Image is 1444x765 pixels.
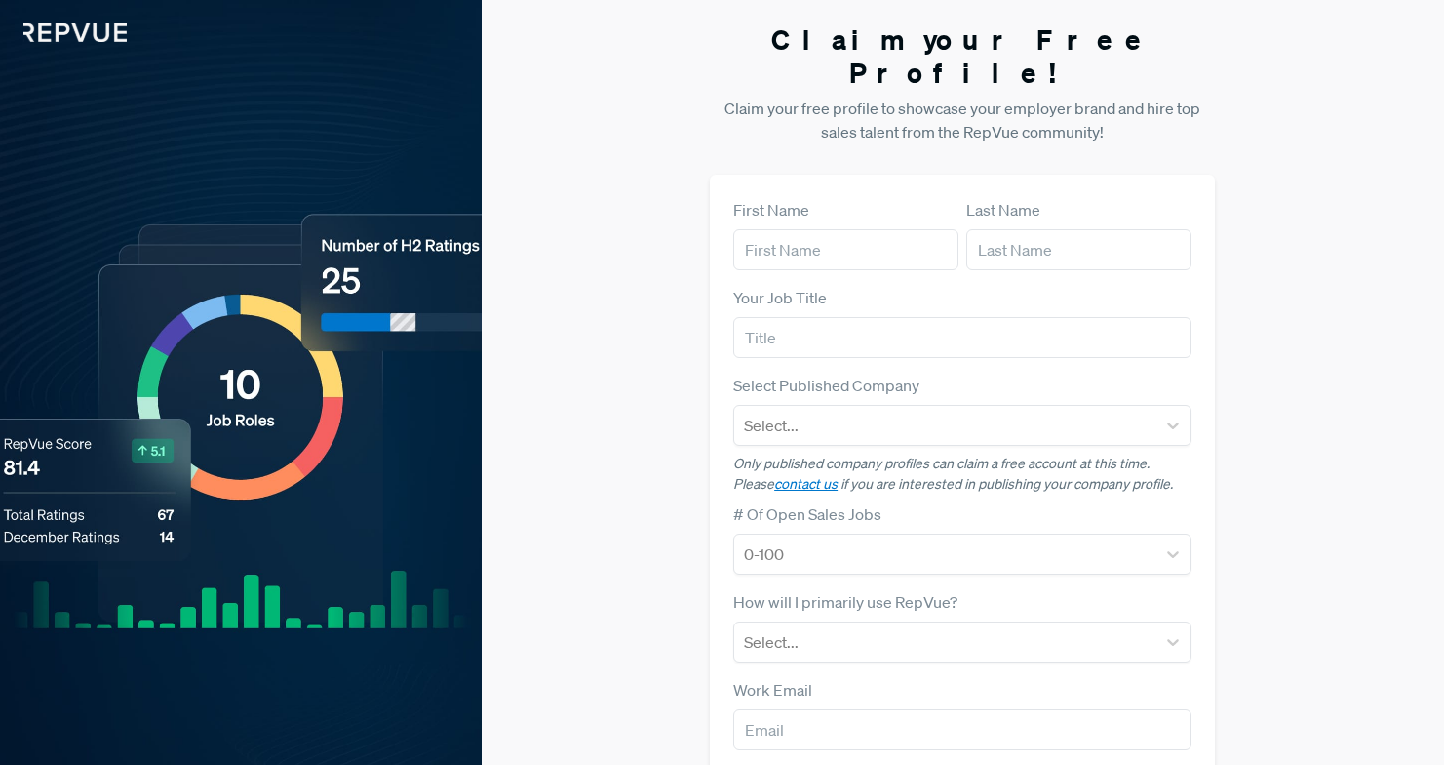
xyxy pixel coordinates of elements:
label: # Of Open Sales Jobs [733,503,881,526]
label: How will I primarily use RepVue? [733,590,957,614]
label: Your Job Title [733,286,827,309]
label: First Name [733,198,809,221]
h3: Claim your Free Profile! [710,23,1215,89]
a: contact us [774,475,838,493]
input: First Name [733,229,958,270]
input: Last Name [966,229,1191,270]
input: Title [733,317,1191,358]
p: Claim your free profile to showcase your employer brand and hire top sales talent from the RepVue... [710,97,1215,143]
input: Email [733,709,1191,750]
p: Only published company profiles can claim a free account at this time. Please if you are interest... [733,454,1191,495]
label: Select Published Company [733,374,919,397]
label: Work Email [733,678,812,702]
label: Last Name [966,198,1040,221]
